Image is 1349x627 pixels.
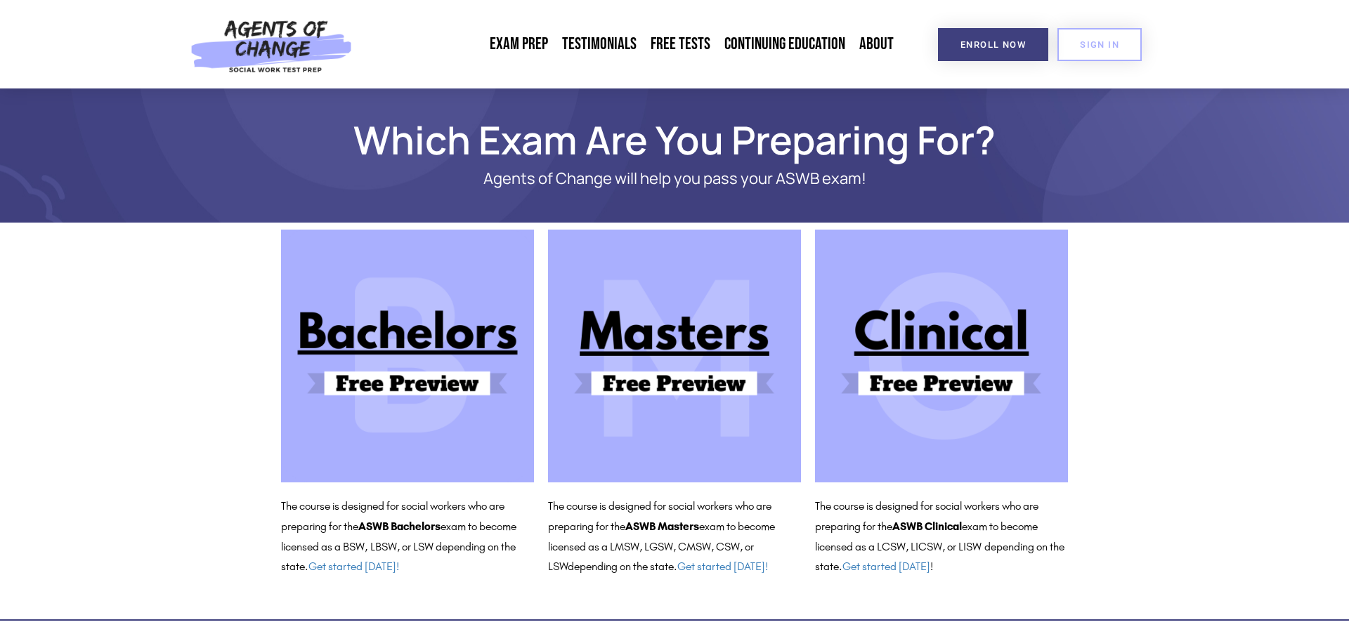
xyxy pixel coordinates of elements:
b: ASWB Bachelors [358,520,441,533]
p: The course is designed for social workers who are preparing for the exam to become licensed as a ... [815,496,1068,577]
p: The course is designed for social workers who are preparing for the exam to become licensed as a ... [281,496,534,577]
a: Enroll Now [938,28,1048,61]
a: Get started [DATE] [842,560,930,573]
a: SIGN IN [1057,28,1142,61]
span: Enroll Now [960,40,1026,49]
a: About [852,28,901,60]
a: Free Tests [644,28,717,60]
h1: Which Exam Are You Preparing For? [274,124,1075,156]
a: Continuing Education [717,28,852,60]
p: Agents of Change will help you pass your ASWB exam! [330,170,1019,187]
a: Get started [DATE]! [308,560,399,573]
span: depending on the state. [568,560,768,573]
span: . ! [839,560,933,573]
a: Exam Prep [483,28,555,60]
b: ASWB Clinical [892,520,962,533]
p: The course is designed for social workers who are preparing for the exam to become licensed as a ... [548,496,801,577]
span: SIGN IN [1080,40,1119,49]
nav: Menu [360,28,901,60]
a: Get started [DATE]! [677,560,768,573]
a: Testimonials [555,28,644,60]
b: ASWB Masters [625,520,699,533]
